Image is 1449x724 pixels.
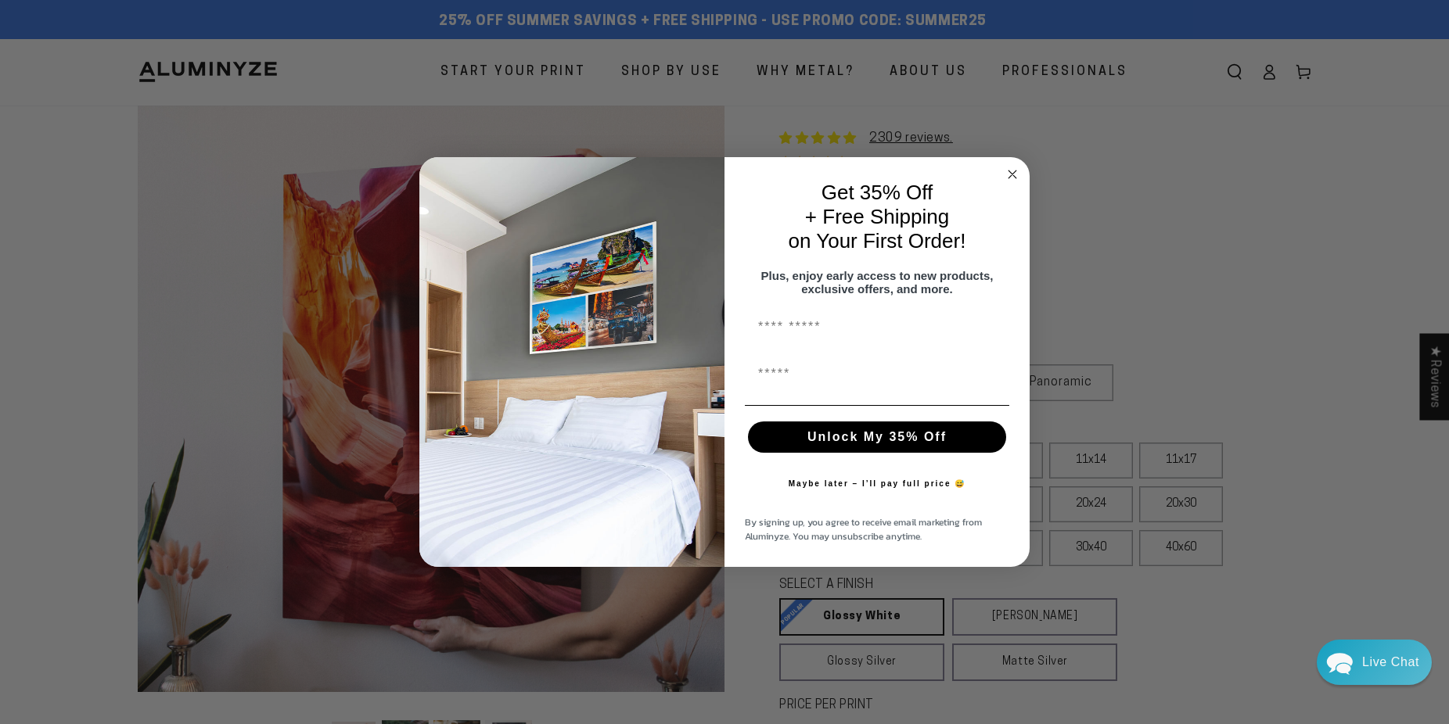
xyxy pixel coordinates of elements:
span: on Your First Order! [789,229,966,253]
span: Get 35% Off [822,181,933,204]
div: Chat widget toggle [1317,640,1432,685]
button: Maybe later – I’ll pay full price 😅 [781,468,974,500]
div: Contact Us Directly [1362,640,1419,685]
button: Unlock My 35% Off [748,421,1006,453]
button: Close dialog [1003,165,1022,184]
img: 728e4f65-7e6c-44e2-b7d1-0292a396982f.jpeg [419,157,724,567]
span: Plus, enjoy early access to new products, exclusive offers, and more. [761,269,994,296]
span: + Free Shipping [805,205,949,228]
span: By signing up, you agree to receive email marketing from Aluminyze. You may unsubscribe anytime. [745,515,982,543]
img: underline [745,405,1009,406]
